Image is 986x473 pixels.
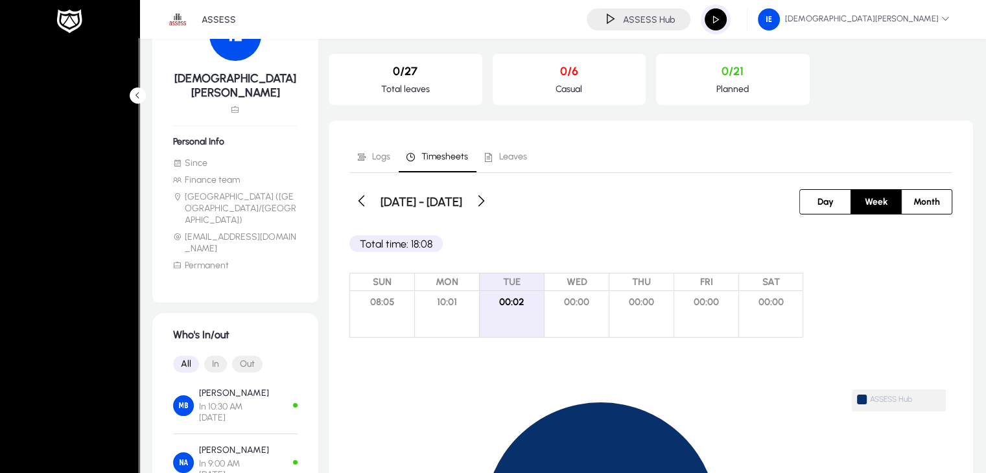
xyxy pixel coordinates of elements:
[503,84,636,95] p: Casual
[173,71,298,100] h5: [DEMOGRAPHIC_DATA][PERSON_NAME]
[399,141,476,172] a: Timesheets
[173,157,298,169] li: Since
[350,273,414,291] span: SUN
[173,351,298,377] mat-button-toggle-group: Font Style
[476,141,535,172] a: Leaves
[609,291,674,313] span: 00:00
[480,273,544,291] span: TUE
[199,444,269,456] p: [PERSON_NAME]
[339,84,472,95] p: Total leaves
[545,291,609,313] span: 00:00
[173,260,298,271] li: Permanent
[381,194,462,209] h3: [DATE] - [DATE]
[53,8,86,35] img: white-logo.png
[415,273,479,291] span: MON
[545,273,609,291] span: WED
[758,8,780,30] img: 104.png
[666,84,799,95] p: Planned
[758,8,950,30] span: [DEMOGRAPHIC_DATA][PERSON_NAME]
[800,190,851,214] button: Day
[906,190,948,214] span: Month
[739,291,803,313] span: 00:00
[623,14,675,25] h4: ASSESS Hub
[421,152,468,161] span: Timesheets
[666,64,799,78] p: 0/21
[747,8,960,31] button: [DEMOGRAPHIC_DATA][PERSON_NAME]
[349,235,443,252] p: Total time: 18:08
[609,273,674,291] span: THU
[173,191,298,226] li: [GEOGRAPHIC_DATA] ([GEOGRAPHIC_DATA]/[GEOGRAPHIC_DATA])
[173,395,194,416] img: Mahmoud Bashandy
[857,395,941,407] span: ASSESS Hub
[199,401,269,423] span: In 10:30 AM [DATE]
[499,152,527,161] span: Leaves
[480,291,544,313] span: 00:02
[173,174,298,186] li: Finance team
[674,291,738,313] span: 00:00
[739,273,803,291] span: SAT
[503,64,636,78] p: 0/6
[173,329,298,341] h1: Who's In/out
[350,291,414,313] span: 08:05
[415,291,479,313] span: 10:01
[674,273,738,291] span: FRI
[173,452,194,473] img: Nahla Abdelaziz
[902,190,952,214] button: Month
[870,395,941,404] span: ASSESS Hub
[349,141,399,172] a: Logs
[173,231,298,255] li: [EMAIL_ADDRESS][DOMAIN_NAME]
[202,14,236,25] p: ASSESS
[851,190,901,214] button: Week
[810,190,841,214] span: Day
[857,190,895,214] span: Week
[173,356,199,373] button: All
[372,152,390,161] span: Logs
[165,7,190,32] img: 1.png
[173,136,298,147] h6: Personal Info
[199,387,269,398] p: [PERSON_NAME]
[339,64,472,78] p: 0/27
[204,356,227,373] button: In
[232,356,263,373] button: Out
